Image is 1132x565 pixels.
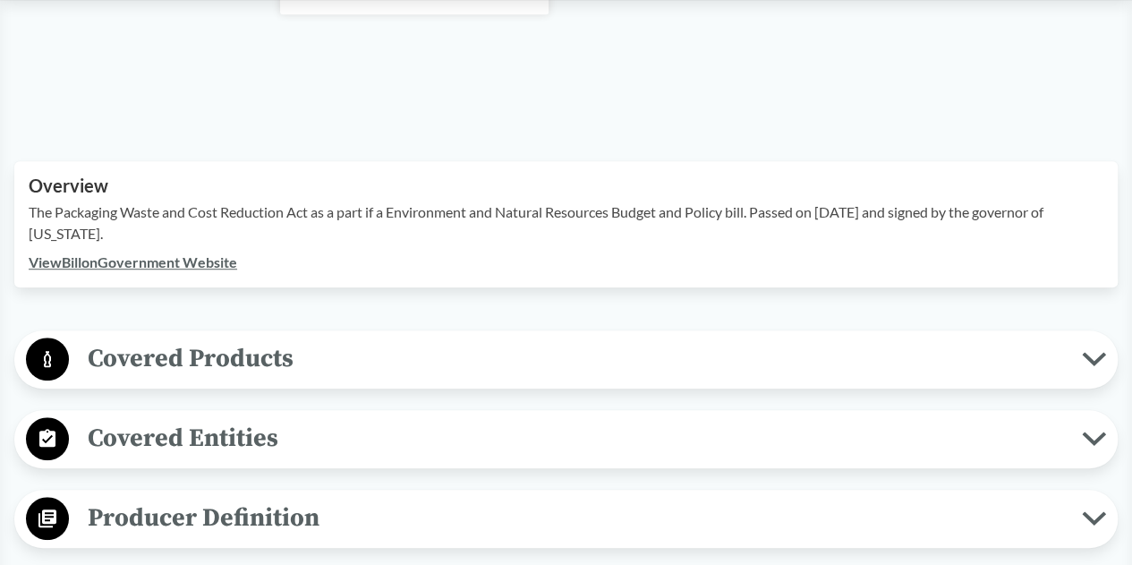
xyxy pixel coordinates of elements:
[29,201,1103,244] p: The Packaging Waste and Cost Reduction Act as a part if a Environment and Natural Resources Budge...
[69,498,1082,538] span: Producer Definition
[69,418,1082,458] span: Covered Entities
[21,416,1111,462] button: Covered Entities
[69,338,1082,379] span: Covered Products
[29,253,237,270] a: ViewBillonGovernment Website
[21,337,1111,382] button: Covered Products
[21,496,1111,542] button: Producer Definition
[29,175,1103,196] h2: Overview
